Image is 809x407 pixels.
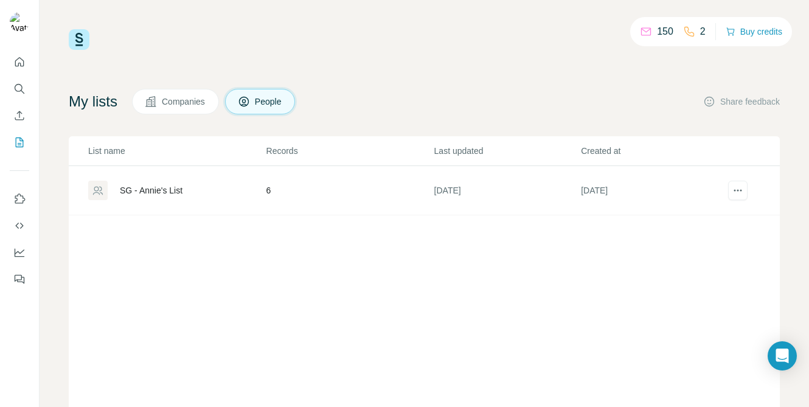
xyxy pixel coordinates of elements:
[10,242,29,263] button: Dashboard
[434,166,581,215] td: [DATE]
[10,188,29,210] button: Use Surfe on LinkedIn
[162,96,206,108] span: Companies
[69,29,89,50] img: Surfe Logo
[434,145,580,157] p: Last updated
[581,145,727,157] p: Created at
[10,131,29,153] button: My lists
[10,105,29,127] button: Enrich CSV
[580,166,727,215] td: [DATE]
[255,96,283,108] span: People
[120,184,182,197] div: SG - Annie's List
[768,341,797,370] div: Open Intercom Messenger
[726,23,782,40] button: Buy credits
[88,145,265,157] p: List name
[266,166,434,215] td: 6
[266,145,433,157] p: Records
[703,96,780,108] button: Share feedback
[10,215,29,237] button: Use Surfe API
[728,181,748,200] button: actions
[10,51,29,73] button: Quick start
[700,24,706,39] p: 2
[10,12,29,32] img: Avatar
[10,268,29,290] button: Feedback
[10,78,29,100] button: Search
[657,24,673,39] p: 150
[69,92,117,111] h4: My lists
